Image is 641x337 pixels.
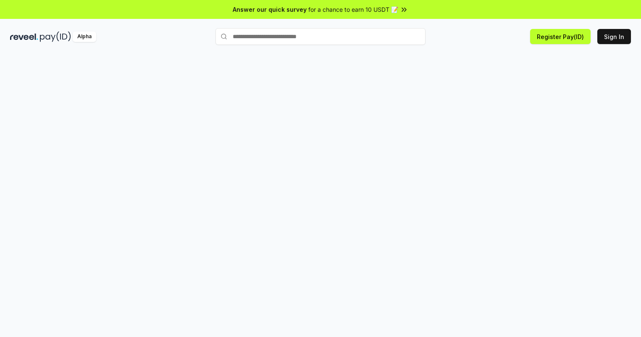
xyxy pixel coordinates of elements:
[308,5,398,14] span: for a chance to earn 10 USDT 📝
[530,29,591,44] button: Register Pay(ID)
[73,31,96,42] div: Alpha
[233,5,307,14] span: Answer our quick survey
[597,29,631,44] button: Sign In
[10,31,38,42] img: reveel_dark
[40,31,71,42] img: pay_id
